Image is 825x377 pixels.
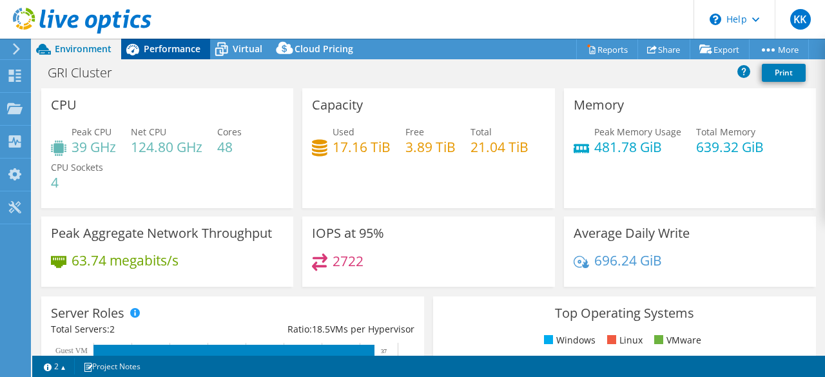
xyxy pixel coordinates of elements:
div: Ratio: VMs per Hypervisor [233,322,414,336]
h3: Server Roles [51,306,124,320]
h3: Peak Aggregate Network Throughput [51,226,272,240]
span: Peak Memory Usage [594,126,681,138]
h4: 17.16 TiB [333,140,391,154]
span: KK [790,9,811,30]
svg: \n [710,14,721,25]
span: Cores [217,126,242,138]
h4: 3.89 TiB [405,140,456,154]
a: Print [762,64,806,82]
a: Project Notes [74,358,150,374]
h4: 39 GHz [72,140,116,154]
span: 2 [110,323,115,335]
h4: 124.80 GHz [131,140,202,154]
span: Cloud Pricing [295,43,353,55]
li: Linux [604,333,643,347]
h4: 639.32 GiB [696,140,764,154]
span: Total [471,126,492,138]
span: CPU Sockets [51,161,103,173]
a: Reports [576,39,638,59]
h4: 21.04 TiB [471,140,529,154]
span: Peak CPU [72,126,112,138]
h4: 63.74 megabits/s [72,253,179,267]
h3: Capacity [312,98,363,112]
h1: GRI Cluster [42,66,132,80]
h4: 696.24 GiB [594,253,662,267]
h4: 2722 [333,254,364,268]
h4: 4 [51,175,103,189]
span: Virtual [233,43,262,55]
span: 18.5 [312,323,330,335]
a: Export [690,39,750,59]
a: More [749,39,809,59]
h3: CPU [51,98,77,112]
text: Guest VM [55,346,88,355]
span: Environment [55,43,112,55]
text: 37 [381,348,387,354]
h3: Memory [574,98,624,112]
li: VMware [651,333,701,347]
span: Total Memory [696,126,755,138]
h4: 481.78 GiB [594,140,681,154]
div: Total Servers: [51,322,233,336]
a: Share [637,39,690,59]
span: Used [333,126,354,138]
span: Performance [144,43,200,55]
h3: Average Daily Write [574,226,690,240]
li: Windows [541,333,596,347]
h4: 48 [217,140,242,154]
span: Free [405,126,424,138]
h3: Top Operating Systems [443,306,806,320]
span: Net CPU [131,126,166,138]
h3: IOPS at 95% [312,226,384,240]
a: 2 [35,358,75,374]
